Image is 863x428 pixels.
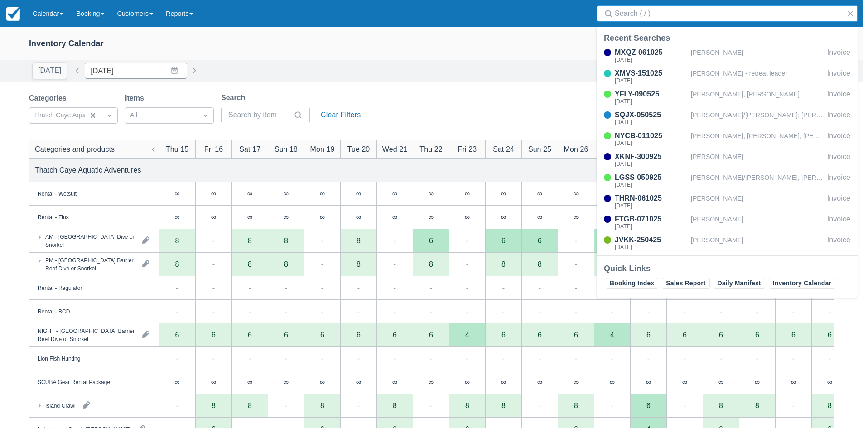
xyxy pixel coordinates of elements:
[159,323,195,347] div: 6
[691,214,824,231] div: [PERSON_NAME]
[166,144,188,154] div: Thu 15
[465,331,469,338] div: 4
[647,353,650,364] div: -
[38,327,135,343] div: NIGHT - [GEOGRAPHIC_DATA] Barrier Reef Dive or Snorkel
[38,354,80,362] div: Lion Fish Hunting
[691,68,824,85] div: [PERSON_NAME] - retreat leader
[45,401,76,409] div: Island Crawl
[320,331,324,338] div: 6
[827,235,850,252] div: Invoice
[201,111,210,120] span: Dropdown icon
[691,47,824,64] div: [PERSON_NAME]
[597,235,858,252] a: JVKK-250425[DATE][PERSON_NAME]Invoice
[357,282,360,293] div: -
[597,193,858,210] a: THRN-061025[DATE][PERSON_NAME]Invoice
[538,331,542,338] div: 6
[538,260,542,268] div: 8
[284,213,289,221] div: ∞
[176,306,178,317] div: -
[684,306,686,317] div: -
[45,232,135,249] div: AM - [GEOGRAPHIC_DATA] Dive or Snorkel
[827,89,850,106] div: Invoice
[528,144,551,154] div: Sun 25
[45,256,135,272] div: PM - [GEOGRAPHIC_DATA] Barrier Reef Dive or Snorkel
[827,130,850,148] div: Invoice
[647,306,650,317] div: -
[357,306,360,317] div: -
[597,130,858,148] a: NYCB-011025[DATE][PERSON_NAME], [PERSON_NAME], [PERSON_NAME], [PERSON_NAME], [PERSON_NAME], [PERS...
[212,235,215,246] div: -
[284,331,288,338] div: 6
[597,110,858,127] a: SQJX-050525[DATE][PERSON_NAME]/[PERSON_NAME]; [PERSON_NAME]/[PERSON_NAME]Invoice
[321,306,323,317] div: -
[606,278,658,289] a: Booking Index
[239,144,260,154] div: Sat 17
[231,206,268,229] div: ∞
[521,370,558,394] div: ∞
[792,353,795,364] div: -
[811,370,848,394] div: ∞
[394,353,396,364] div: -
[356,190,361,197] div: ∞
[720,306,722,317] div: -
[449,182,485,206] div: ∞
[247,378,252,385] div: ∞
[611,353,613,364] div: -
[597,68,858,85] a: XMVS-151025[DATE][PERSON_NAME] - retreat leaderInvoice
[792,400,795,411] div: -
[574,378,579,385] div: ∞
[221,92,249,103] label: Search
[175,331,179,338] div: 6
[521,182,558,206] div: ∞
[231,323,268,347] div: 6
[357,400,360,411] div: -
[304,370,340,394] div: ∞
[429,190,434,197] div: ∞
[501,237,506,244] div: 6
[357,260,361,268] div: 8
[594,370,630,394] div: ∞
[304,206,340,229] div: ∞
[682,378,687,385] div: ∞
[719,331,723,338] div: 6
[429,213,434,221] div: ∞
[413,182,449,206] div: ∞
[691,130,824,148] div: [PERSON_NAME], [PERSON_NAME], [PERSON_NAME], [PERSON_NAME], [PERSON_NAME], [PERSON_NAME], [PERSON...
[615,235,687,245] div: JVKK-250425
[539,353,541,364] div: -
[212,282,215,293] div: -
[29,93,70,104] label: Categories
[174,213,179,221] div: ∞
[775,370,811,394] div: ∞
[429,378,434,385] div: ∞
[38,307,70,315] div: Rental - BCD
[347,144,370,154] div: Tue 20
[691,193,824,210] div: [PERSON_NAME]
[521,206,558,229] div: ∞
[465,190,470,197] div: ∞
[429,260,433,268] div: 8
[249,353,251,364] div: -
[125,93,148,104] label: Items
[615,130,687,141] div: NYCB-011025
[485,370,521,394] div: ∞
[35,164,141,175] div: Thatch Caye Aquatic Adventures
[615,47,687,58] div: MXQZ-061025
[249,282,251,293] div: -
[537,213,542,221] div: ∞
[615,151,687,162] div: XKNF-300925
[828,331,832,338] div: 6
[630,370,666,394] div: ∞
[321,235,323,246] div: -
[538,237,542,244] div: 6
[195,370,231,394] div: ∞
[465,378,470,385] div: ∞
[248,331,252,338] div: 6
[430,353,432,364] div: -
[204,144,223,154] div: Fri 16
[827,214,850,231] div: Invoice
[604,263,850,274] div: Quick Links
[304,182,340,206] div: ∞
[195,182,231,206] div: ∞
[231,182,268,206] div: ∞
